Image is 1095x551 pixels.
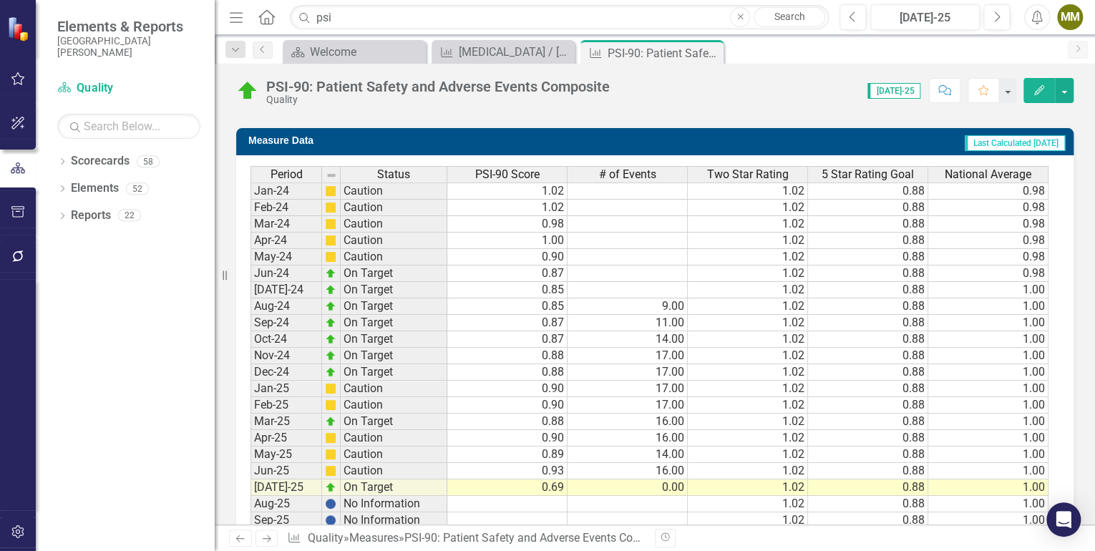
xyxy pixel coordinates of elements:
[688,265,808,282] td: 1.02
[928,200,1048,216] td: 0.98
[250,430,322,447] td: Apr-25
[808,265,928,282] td: 0.88
[808,282,928,298] td: 0.88
[341,463,447,479] td: Caution
[341,447,447,463] td: Caution
[568,298,688,315] td: 9.00
[341,315,447,331] td: On Target
[808,315,928,331] td: 0.88
[1057,4,1083,30] button: MM
[250,249,322,265] td: May-24
[325,350,336,361] img: zOikAAAAAElFTkSuQmCC
[325,498,336,509] img: BgCOk07PiH71IgAAAABJRU5ErkJggg==
[688,414,808,430] td: 1.02
[568,381,688,397] td: 17.00
[404,531,673,545] div: PSI-90: Patient Safety and Adverse Events Composite
[447,381,568,397] td: 0.90
[808,496,928,512] td: 0.88
[568,479,688,496] td: 0.00
[459,43,571,61] div: [MEDICAL_DATA] / [MEDICAL_DATA] Dashboard
[341,512,447,529] td: No Information
[808,512,928,529] td: 0.88
[236,79,259,102] img: On Target
[870,4,980,30] button: [DATE]-25
[875,9,975,26] div: [DATE]-25
[447,430,568,447] td: 0.90
[928,414,1048,430] td: 1.00
[447,315,568,331] td: 0.87
[325,383,336,394] img: cBAA0RP0Y6D5n+AAAAAElFTkSuQmCC
[325,333,336,345] img: zOikAAAAAElFTkSuQmCC
[808,182,928,200] td: 0.88
[349,531,399,545] a: Measures
[250,265,322,282] td: Jun-24
[325,251,336,263] img: cBAA0RP0Y6D5n+AAAAAElFTkSuQmCC
[447,331,568,348] td: 0.87
[808,331,928,348] td: 0.88
[568,315,688,331] td: 11.00
[250,447,322,463] td: May-25
[250,397,322,414] td: Feb-25
[341,430,447,447] td: Caution
[608,44,720,62] div: PSI-90: Patient Safety and Adverse Events Composite
[325,202,336,213] img: cBAA0RP0Y6D5n+AAAAAElFTkSuQmCC
[568,364,688,381] td: 17.00
[7,16,32,41] img: ClearPoint Strategy
[928,331,1048,348] td: 1.00
[808,233,928,249] td: 0.88
[447,348,568,364] td: 0.88
[250,414,322,430] td: Mar-25
[965,135,1065,151] span: Last Calculated [DATE]
[325,235,336,246] img: cBAA0RP0Y6D5n+AAAAAElFTkSuQmCC
[928,496,1048,512] td: 1.00
[447,298,568,315] td: 0.85
[599,168,656,181] span: # of Events
[325,449,336,460] img: cBAA0RP0Y6D5n+AAAAAElFTkSuQmCC
[447,216,568,233] td: 0.98
[341,397,447,414] td: Caution
[250,233,322,249] td: Apr-24
[928,233,1048,249] td: 0.98
[808,364,928,381] td: 0.88
[447,249,568,265] td: 0.90
[447,282,568,298] td: 0.85
[928,463,1048,479] td: 1.00
[310,43,422,61] div: Welcome
[341,200,447,216] td: Caution
[341,282,447,298] td: On Target
[928,430,1048,447] td: 1.00
[308,531,344,545] a: Quality
[287,530,643,547] div: » »
[325,317,336,328] img: zOikAAAAAElFTkSuQmCC
[286,43,422,61] a: Welcome
[808,479,928,496] td: 0.88
[688,381,808,397] td: 1.02
[928,479,1048,496] td: 1.00
[250,315,322,331] td: Sep-24
[325,465,336,477] img: cBAA0RP0Y6D5n+AAAAAElFTkSuQmCC
[688,447,808,463] td: 1.02
[568,447,688,463] td: 14.00
[377,168,410,181] span: Status
[325,416,336,427] img: zOikAAAAAElFTkSuQmCC
[341,496,447,512] td: No Information
[341,233,447,249] td: Caution
[118,210,141,222] div: 22
[447,397,568,414] td: 0.90
[250,463,322,479] td: Jun-25
[271,168,303,181] span: Period
[928,364,1048,381] td: 1.00
[57,80,200,97] a: Quality
[928,397,1048,414] td: 1.00
[250,496,322,512] td: Aug-25
[341,249,447,265] td: Caution
[447,265,568,282] td: 0.87
[126,182,149,195] div: 52
[248,135,568,146] h3: Measure Data
[688,315,808,331] td: 1.02
[688,463,808,479] td: 1.02
[808,249,928,265] td: 0.88
[688,430,808,447] td: 1.02
[754,7,825,27] a: Search
[447,182,568,200] td: 1.02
